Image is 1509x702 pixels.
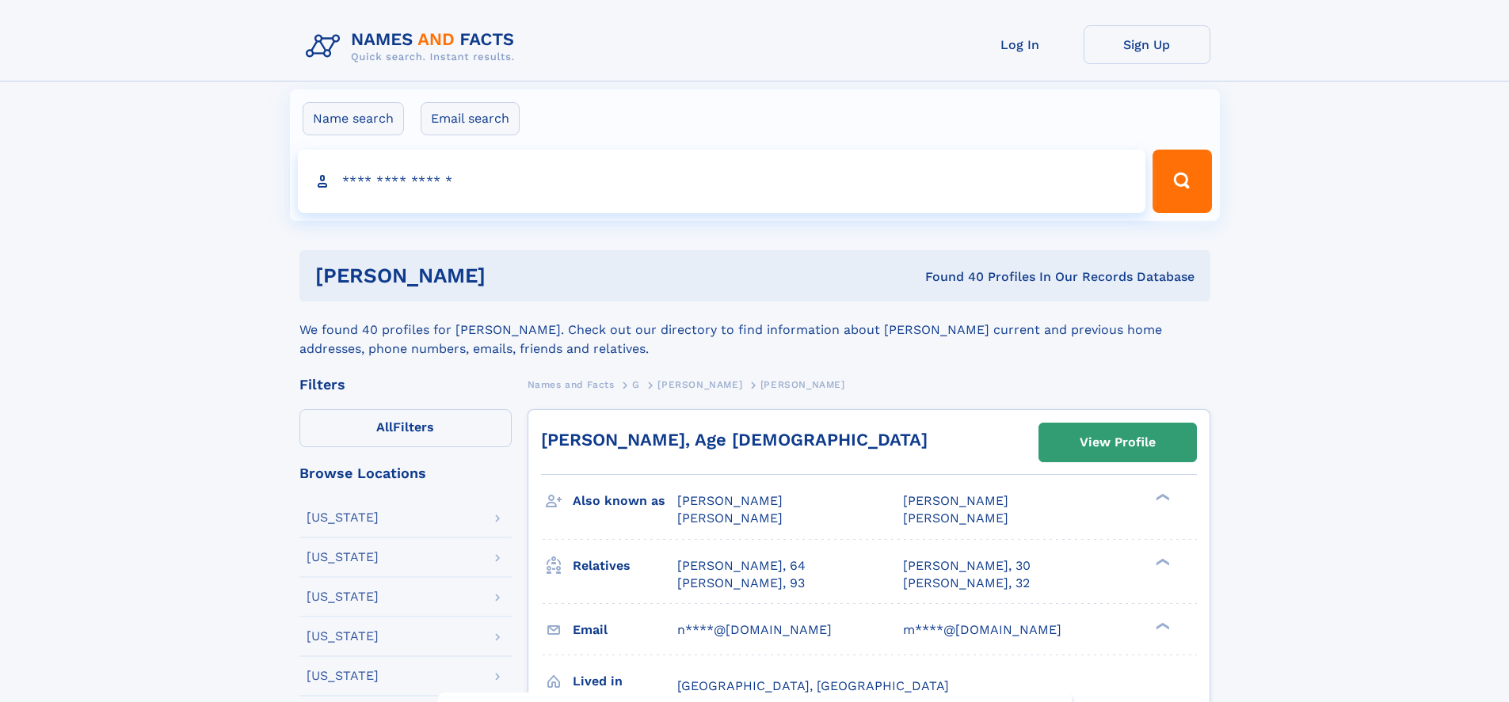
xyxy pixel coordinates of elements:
[1152,620,1171,631] div: ❯
[573,488,677,514] h3: Also known as
[1152,556,1171,567] div: ❯
[705,268,1195,286] div: Found 40 Profiles In Our Records Database
[677,557,806,575] a: [PERSON_NAME], 64
[315,266,706,286] h1: [PERSON_NAME]
[677,575,805,592] a: [PERSON_NAME], 93
[1084,25,1210,64] a: Sign Up
[573,552,677,579] h3: Relatives
[307,630,379,643] div: [US_STATE]
[307,590,379,603] div: [US_STATE]
[903,510,1008,526] span: [PERSON_NAME]
[298,150,1146,213] input: search input
[299,378,512,392] div: Filters
[632,374,640,394] a: G
[760,379,845,390] span: [PERSON_NAME]
[657,379,742,390] span: [PERSON_NAME]
[307,670,379,682] div: [US_STATE]
[573,617,677,643] h3: Email
[528,374,615,394] a: Names and Facts
[1080,424,1156,461] div: View Profile
[299,25,528,68] img: Logo Names and Facts
[1153,150,1211,213] button: Search Button
[657,374,742,394] a: [PERSON_NAME]
[957,25,1084,64] a: Log In
[903,575,1030,592] a: [PERSON_NAME], 32
[1039,423,1196,461] a: View Profile
[421,102,520,135] label: Email search
[677,510,783,526] span: [PERSON_NAME]
[299,302,1210,359] div: We found 40 profiles for [PERSON_NAME]. Check out our directory to find information about [PERSON...
[307,511,379,524] div: [US_STATE]
[303,102,404,135] label: Name search
[376,419,393,434] span: All
[299,409,512,447] label: Filters
[632,379,640,390] span: G
[903,557,1031,575] a: [PERSON_NAME], 30
[573,668,677,695] h3: Lived in
[307,551,379,563] div: [US_STATE]
[677,678,949,693] span: [GEOGRAPHIC_DATA], [GEOGRAPHIC_DATA]
[677,493,783,508] span: [PERSON_NAME]
[299,466,512,480] div: Browse Locations
[1152,492,1171,503] div: ❯
[903,493,1008,508] span: [PERSON_NAME]
[541,430,928,450] a: [PERSON_NAME], Age [DEMOGRAPHIC_DATA]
